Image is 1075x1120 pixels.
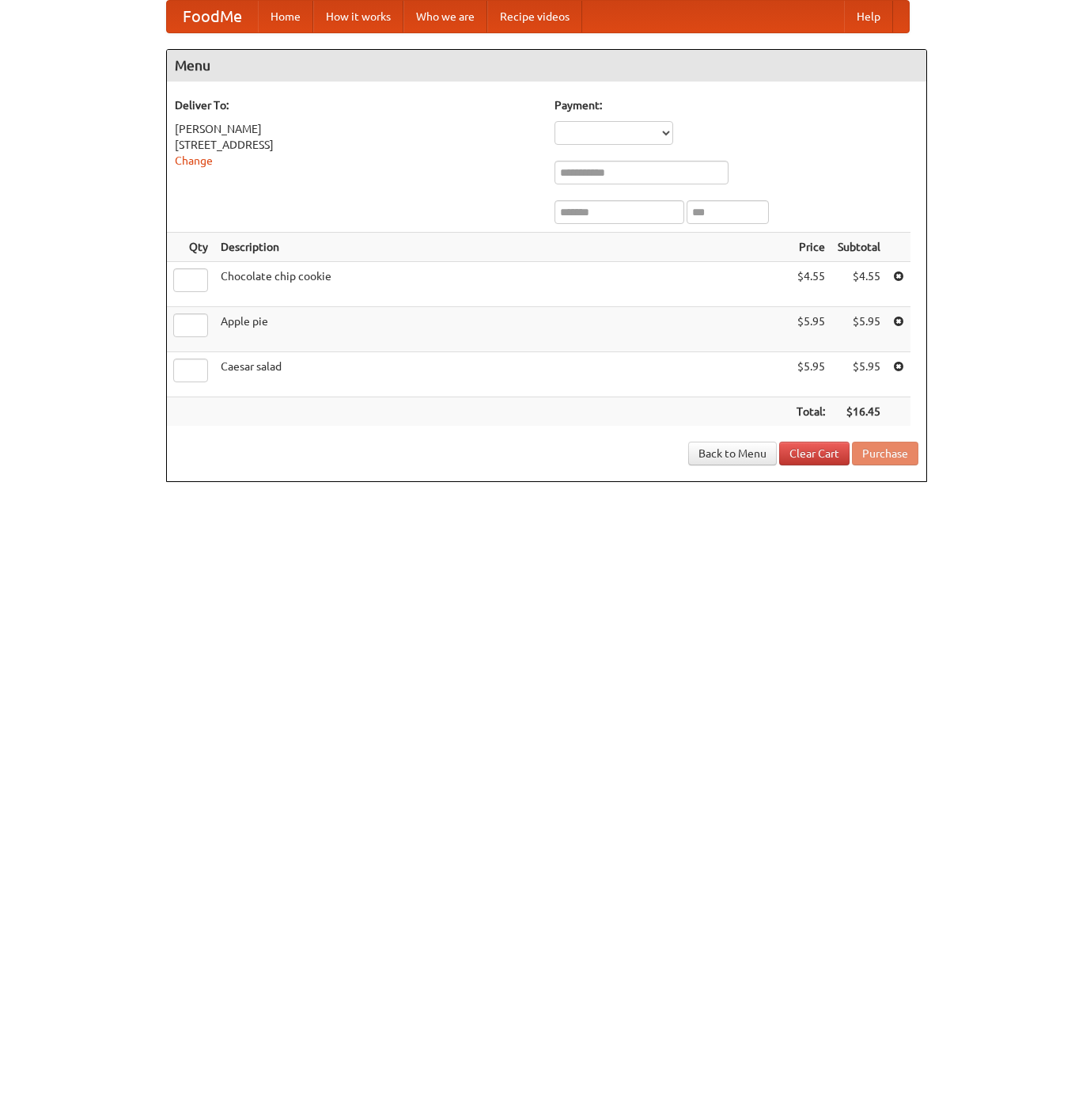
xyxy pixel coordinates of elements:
[831,233,887,262] th: Subtotal
[214,233,790,262] th: Description
[403,1,487,32] a: Who we are
[175,137,539,153] div: [STREET_ADDRESS]
[831,397,887,427] th: $16.45
[214,262,790,307] td: Chocolate chip cookie
[688,442,777,465] a: Back to Menu
[555,97,918,113] h5: Payment:
[790,397,831,427] th: Total:
[214,352,790,397] td: Caesar salad
[313,1,403,32] a: How it works
[831,307,887,352] td: $5.95
[167,50,926,82] h4: Menu
[779,442,850,465] a: Clear Cart
[790,233,831,262] th: Price
[831,352,887,397] td: $5.95
[167,1,258,32] a: FoodMe
[258,1,313,32] a: Home
[790,262,831,307] td: $4.55
[175,154,213,167] a: Change
[844,1,893,32] a: Help
[175,121,539,137] div: [PERSON_NAME]
[214,307,790,352] td: Apple pie
[487,1,582,32] a: Recipe videos
[167,233,214,262] th: Qty
[790,307,831,352] td: $5.95
[852,442,918,465] button: Purchase
[790,352,831,397] td: $5.95
[831,262,887,307] td: $4.55
[175,97,539,113] h5: Deliver To:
